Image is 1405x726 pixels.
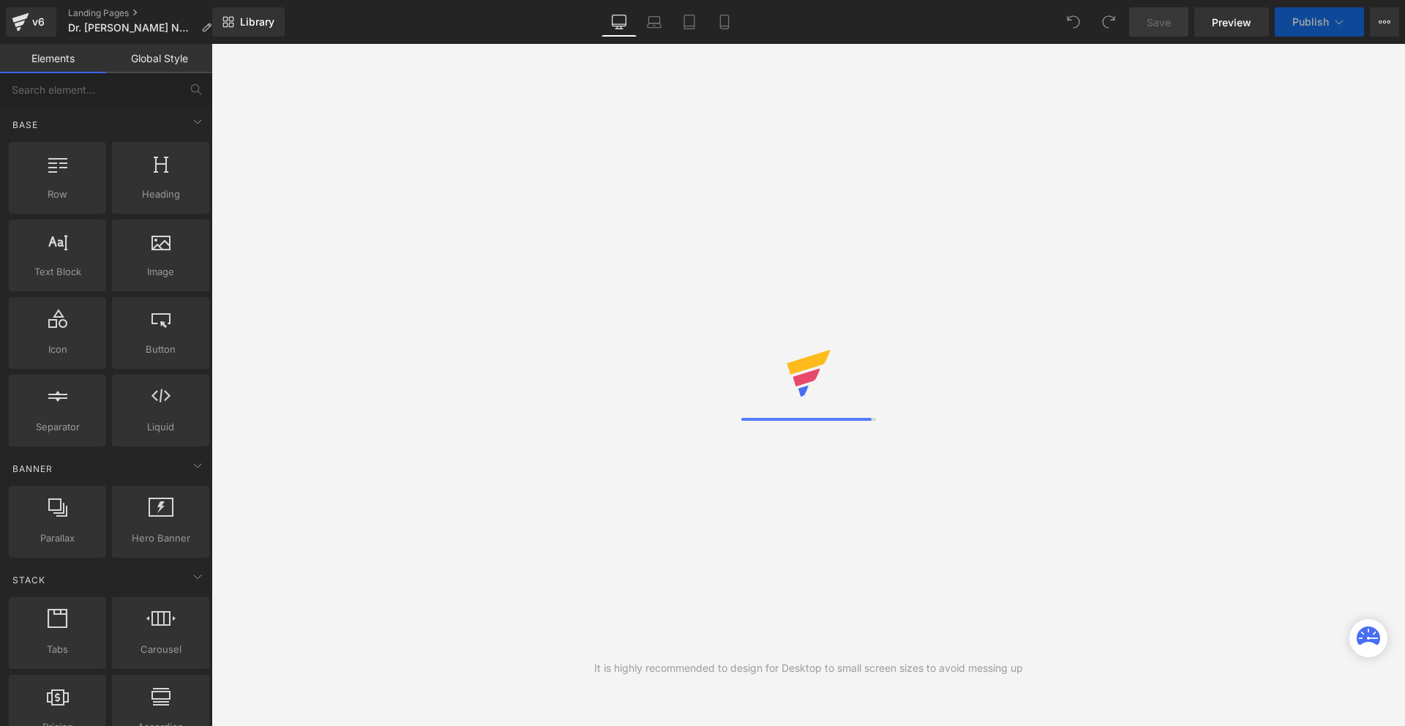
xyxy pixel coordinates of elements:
[602,7,637,37] a: Desktop
[116,642,205,657] span: Carousel
[707,7,742,37] a: Mobile
[1194,7,1269,37] a: Preview
[116,187,205,202] span: Heading
[68,22,195,34] span: Dr. [PERSON_NAME] NMES
[68,7,223,19] a: Landing Pages
[240,15,274,29] span: Library
[1292,16,1329,28] span: Publish
[13,531,102,546] span: Parallax
[11,573,47,587] span: Stack
[11,118,40,132] span: Base
[1094,7,1123,37] button: Redo
[13,342,102,357] span: Icon
[116,264,205,280] span: Image
[13,642,102,657] span: Tabs
[106,44,212,73] a: Global Style
[29,12,48,31] div: v6
[13,264,102,280] span: Text Block
[594,660,1023,676] div: It is highly recommended to design for Desktop to small screen sizes to avoid messing up
[1370,7,1399,37] button: More
[672,7,707,37] a: Tablet
[11,462,54,476] span: Banner
[1147,15,1171,30] span: Save
[1059,7,1088,37] button: Undo
[1212,15,1251,30] span: Preview
[212,7,285,37] a: New Library
[13,419,102,435] span: Separator
[116,419,205,435] span: Liquid
[13,187,102,202] span: Row
[116,342,205,357] span: Button
[637,7,672,37] a: Laptop
[6,7,56,37] a: v6
[116,531,205,546] span: Hero Banner
[1275,7,1364,37] button: Publish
